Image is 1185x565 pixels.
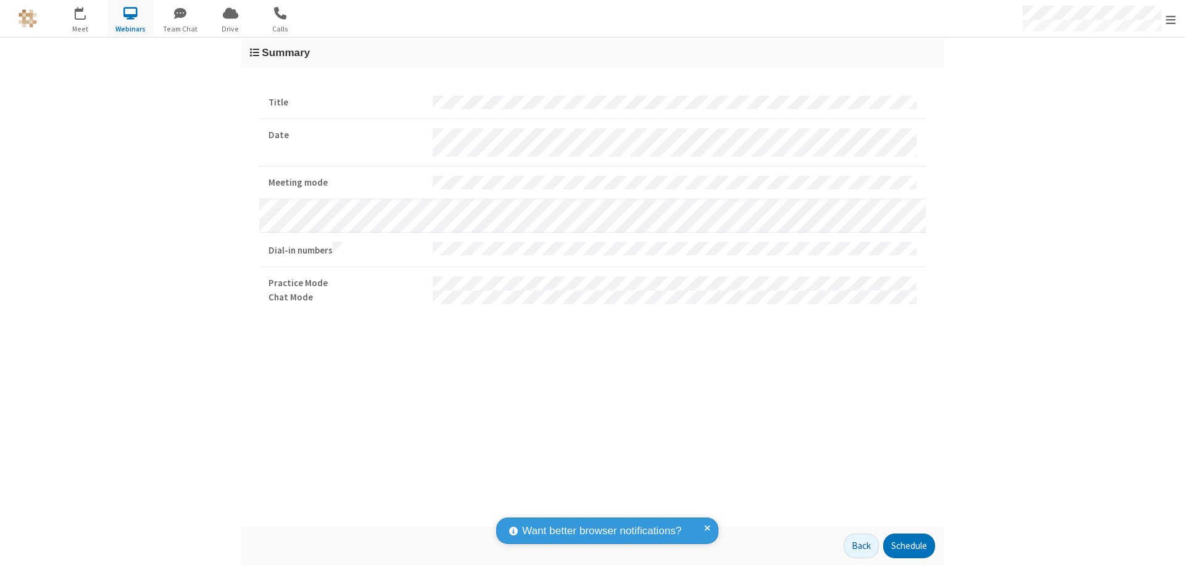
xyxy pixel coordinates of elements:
span: Team Chat [157,23,204,35]
strong: Dial-in numbers [268,242,423,258]
button: Schedule [883,534,935,558]
strong: Title [268,96,423,110]
span: Drive [207,23,254,35]
div: 8 [83,7,91,16]
span: Want better browser notifications? [522,523,681,539]
strong: Chat Mode [268,291,423,305]
span: Calls [257,23,304,35]
span: Webinars [107,23,154,35]
img: QA Selenium DO NOT DELETE OR CHANGE [19,9,37,28]
strong: Date [268,128,423,142]
span: Meet [57,23,104,35]
strong: Practice Mode [268,276,423,291]
button: Back [844,534,879,558]
span: Summary [262,46,310,59]
strong: Meeting mode [268,176,423,190]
